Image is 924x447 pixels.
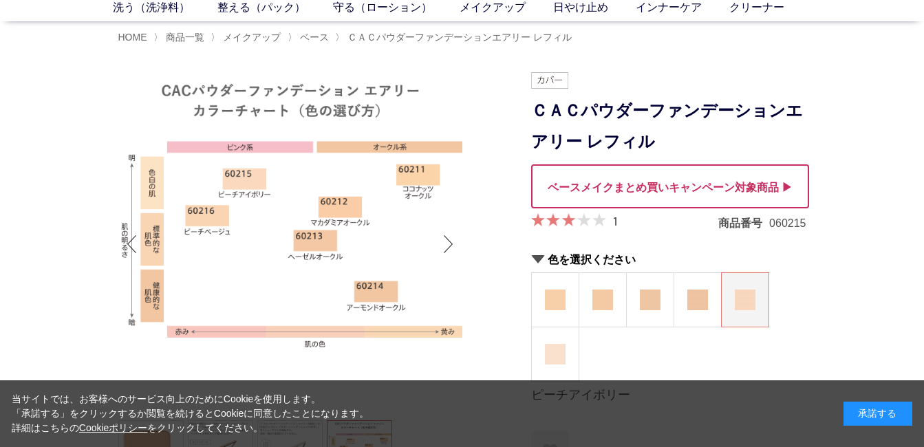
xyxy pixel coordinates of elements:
[532,273,579,327] a: ココナッツオークル
[220,32,281,43] a: メイクアップ
[545,290,566,310] img: ココナッツオークル
[335,31,575,44] li: 〉
[579,273,626,327] a: マカダミアオークル
[345,32,572,43] a: ＣＡＣパウダーファンデーションエアリー レフィル
[79,422,148,433] a: Cookieポリシー
[531,252,806,267] h2: 色を選択ください
[166,32,204,43] span: 商品一覧
[613,213,617,228] a: 1
[545,344,566,364] img: ピーチベージュ
[626,272,674,327] dl: ヘーゼルオークル
[163,32,204,43] a: 商品一覧
[579,272,627,327] dl: マカダミアオークル
[118,217,146,272] div: Previous slide
[532,327,579,381] a: ピーチベージュ
[435,217,462,272] div: Next slide
[592,290,613,310] img: マカダミアオークル
[12,392,369,435] div: 当サイトでは、お客様へのサービス向上のためにCookieを使用します。 「承諾する」をクリックするか閲覧を続けるとCookieに同意したことになります。 詳細はこちらの をクリックしてください。
[531,96,806,157] h1: ＣＡＣパウダーファンデーションエアリー レフィル
[687,290,708,310] img: アーモンドオークル
[769,216,806,230] dd: 060215
[844,402,912,426] div: 承諾する
[153,31,208,44] li: 〉
[297,32,329,43] a: ベース
[718,216,769,230] dt: 商品番号
[531,327,579,382] dl: ピーチベージュ
[674,273,721,327] a: アーモンドオークル
[674,272,722,327] dl: アーモンドオークル
[531,72,568,89] img: カバー
[640,290,660,310] img: ヘーゼルオークル
[211,31,284,44] li: 〉
[721,272,769,327] dl: ピーチアイボリー
[300,32,329,43] span: ベース
[627,273,674,327] a: ヘーゼルオークル
[118,72,462,416] img: ＣＡＣパウダーファンデーション エアリー レフィル マカダミアオークル
[347,32,572,43] span: ＣＡＣパウダーファンデーションエアリー レフィル
[288,31,332,44] li: 〉
[735,290,755,310] img: ピーチアイボリー
[531,272,579,327] dl: ココナッツオークル
[223,32,281,43] span: メイクアップ
[118,32,147,43] a: HOME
